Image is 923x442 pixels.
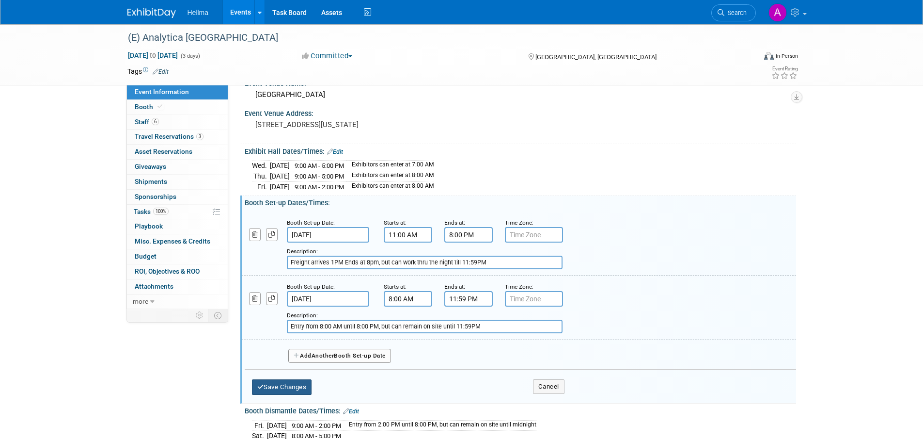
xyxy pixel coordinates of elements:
td: Exhibitors can enter at 8:00 AM [346,171,434,182]
td: Fri. [252,420,267,431]
div: Booth Dismantle Dates/Times: [245,404,796,416]
a: Booth [127,100,228,115]
input: End Time [444,291,493,307]
a: more [127,295,228,309]
button: AddAnotherBooth Set-up Date [288,349,391,363]
input: End Time [444,227,493,243]
input: Time Zone [505,227,563,243]
small: Booth Set-up Date: [287,219,335,226]
input: Start Time [384,227,432,243]
td: Sat. [252,431,267,441]
a: Giveaways [127,160,228,174]
td: Thu. [252,171,270,182]
span: Sponsorships [135,193,176,200]
a: Travel Reservations3 [127,130,228,144]
a: Tasks100% [127,205,228,219]
small: Booth Set-up Date: [287,283,335,290]
td: Exhibitors can enter at 8:00 AM [346,181,434,192]
img: Amanda Moreno [768,3,787,22]
span: ROI, Objectives & ROO [135,267,200,275]
button: Cancel [533,379,564,394]
span: 9:00 AM - 5:00 PM [295,162,344,169]
span: Event Information [135,88,189,96]
span: [GEOGRAPHIC_DATA], [GEOGRAPHIC_DATA] [535,53,657,61]
span: Giveaways [135,163,166,170]
div: In-Person [775,52,798,60]
span: Travel Reservations [135,132,203,140]
a: Edit [327,148,343,155]
td: Wed. [252,161,270,171]
td: Toggle Event Tabs [208,309,228,322]
span: Attachments [135,282,173,290]
input: Description [287,256,563,269]
a: Playbook [127,219,228,234]
button: Committed [298,51,356,61]
a: Edit [343,408,359,415]
a: Misc. Expenses & Credits [127,234,228,249]
small: Starts at: [384,219,407,226]
span: Budget [135,252,156,260]
i: Booth reservation complete [157,104,162,109]
td: [DATE] [270,181,290,192]
div: Booth Set-up Dates/Times: [245,196,796,208]
div: Exhibit Hall Dates/Times: [245,144,796,157]
a: Sponsorships [127,190,228,204]
a: Budget [127,249,228,264]
span: 100% [153,208,169,215]
input: Start Time [384,291,432,307]
span: (3 days) [180,53,200,59]
td: [DATE] [267,420,287,431]
a: Staff6 [127,115,228,130]
a: Attachments [127,279,228,294]
img: ExhibitDay [127,8,176,18]
div: Event Format [699,50,798,65]
span: Shipments [135,178,167,185]
span: 9:00 AM - 2:00 PM [292,422,341,429]
td: Personalize Event Tab Strip [191,309,208,322]
span: 9:00 AM - 5:00 PM [295,173,344,180]
span: Search [724,9,747,16]
a: Shipments [127,175,228,189]
span: Staff [135,118,159,126]
td: [DATE] [270,171,290,182]
span: to [148,51,157,59]
small: Description: [287,312,318,319]
span: Asset Reservations [135,147,192,155]
div: [GEOGRAPHIC_DATA] [252,87,789,102]
td: [DATE] [270,161,290,171]
a: Event Information [127,85,228,99]
td: Entry from 2:00 PM until 8:00 PM, but can remain on site until midnight [343,420,536,431]
small: Ends at: [444,219,465,226]
span: Another [312,352,334,359]
input: Date [287,291,369,307]
small: Description: [287,248,318,255]
span: 8:00 AM - 5:00 PM [292,432,341,440]
input: Date [287,227,369,243]
button: Save Changes [252,379,312,395]
a: Search [711,4,756,21]
small: Time Zone: [505,219,533,226]
span: more [133,297,148,305]
small: Ends at: [444,283,465,290]
small: Time Zone: [505,283,533,290]
input: Time Zone [505,291,563,307]
span: Misc. Expenses & Credits [135,237,210,245]
div: Event Venue Address: [245,106,796,118]
span: Tasks [134,208,169,215]
pre: [STREET_ADDRESS][US_STATE] [255,120,464,129]
td: Tags [127,66,169,76]
div: (E) Analytica [GEOGRAPHIC_DATA] [125,29,741,47]
span: 3 [196,133,203,140]
span: [DATE] [DATE] [127,51,178,60]
div: Event Rating [771,66,798,71]
a: Edit [153,68,169,75]
span: Booth [135,103,164,111]
td: [DATE] [267,431,287,441]
img: Format-Inperson.png [764,52,774,60]
span: Hellma [188,9,209,16]
td: Exhibitors can enter at 7:00 AM [346,161,434,171]
small: Starts at: [384,283,407,290]
a: ROI, Objectives & ROO [127,264,228,279]
span: Playbook [135,222,163,230]
td: Fri. [252,181,270,192]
